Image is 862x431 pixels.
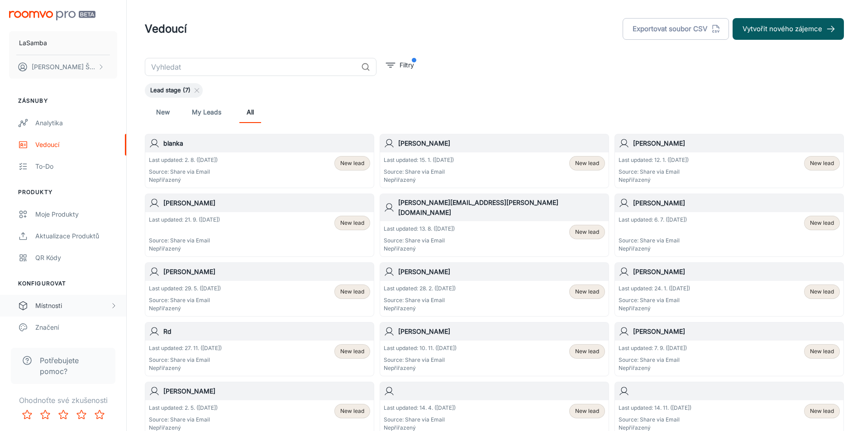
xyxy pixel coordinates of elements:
p: Last updated: 27. 11. ([DATE]) [149,344,222,352]
span: New lead [340,159,364,167]
p: Source: Share via Email [619,237,687,245]
span: Potřebujete pomoc? [40,355,105,377]
p: LaSamba [19,38,47,48]
span: New lead [575,288,599,296]
h6: [PERSON_NAME] [633,267,840,277]
span: New lead [575,347,599,355]
p: Source: Share via Email [619,296,690,304]
p: Last updated: 12. 1. ([DATE]) [619,156,689,164]
p: Source: Share via Email [384,168,454,176]
h1: Vedoucí [145,21,187,37]
a: New [152,101,174,123]
span: Lead stage (7) [145,86,196,95]
a: [PERSON_NAME]Last updated: 15. 1. ([DATE])Source: Share via EmailNepřiřazenýNew lead [380,134,609,188]
p: Source: Share via Email [149,237,220,245]
p: Last updated: 14. 4. ([DATE]) [384,404,456,412]
span: New lead [575,228,599,236]
h6: [PERSON_NAME] [633,327,840,336]
p: Source: Share via Email [149,168,218,176]
span: New lead [810,347,834,355]
p: Last updated: 29. 5. ([DATE]) [149,284,221,293]
a: [PERSON_NAME]Last updated: 12. 1. ([DATE])Source: Share via EmailNepřiřazenýNew lead [614,134,844,188]
button: Exportovat soubor CSV [623,18,729,40]
p: Last updated: 2. 8. ([DATE]) [149,156,218,164]
p: Nepřiřazený [149,245,220,253]
p: Nepřiřazený [384,245,455,253]
a: [PERSON_NAME]Last updated: 10. 11. ([DATE])Source: Share via EmailNepřiřazenýNew lead [380,322,609,376]
button: Rate 5 star [90,406,109,424]
input: Vyhledat [145,58,357,76]
p: Source: Share via Email [384,356,457,364]
h6: [PERSON_NAME] [163,267,370,277]
p: Source: Share via Email [149,416,218,424]
p: Source: Share via Email [149,356,222,364]
a: [PERSON_NAME][EMAIL_ADDRESS][PERSON_NAME][DOMAIN_NAME]Last updated: 13. 8. ([DATE])Source: Share ... [380,194,609,257]
p: Source: Share via Email [149,296,221,304]
p: [PERSON_NAME] Šidlo [32,62,95,72]
h6: [PERSON_NAME] [633,198,840,208]
div: Místnosti [35,301,110,311]
span: New lead [810,407,834,415]
p: Last updated: 7. 9. ([DATE]) [619,344,687,352]
div: To-do [35,161,117,171]
p: Last updated: 2. 5. ([DATE]) [149,404,218,412]
p: Last updated: 24. 1. ([DATE]) [619,284,690,293]
span: New lead [340,288,364,296]
span: New lead [810,288,834,296]
p: Filtry [400,60,414,70]
button: Rate 1 star [18,406,36,424]
a: All [239,101,261,123]
span: New lead [810,219,834,227]
div: Analytika [35,118,117,128]
p: Last updated: 6. 7. ([DATE]) [619,216,687,224]
h6: [PERSON_NAME] [398,138,605,148]
h6: [PERSON_NAME] [633,138,840,148]
h6: [PERSON_NAME][EMAIL_ADDRESS][PERSON_NAME][DOMAIN_NAME] [398,198,605,218]
h6: Rd [163,327,370,336]
a: blankaLast updated: 2. 8. ([DATE])Source: Share via EmailNepřiřazenýNew lead [145,134,374,188]
p: Last updated: 13. 8. ([DATE]) [384,225,455,233]
p: Nepřiřazený [619,364,687,372]
a: My Leads [192,101,221,123]
p: Ohodnoťte své zkušenosti [7,395,119,406]
button: filter [384,58,416,72]
span: New lead [575,407,599,415]
div: Lead stage (7) [145,83,203,98]
p: Nepřiřazený [384,176,454,184]
h6: blanka [163,138,370,148]
img: Roomvo PRO Beta [9,11,95,20]
button: Rate 3 star [54,406,72,424]
p: Last updated: 10. 11. ([DATE]) [384,344,457,352]
p: Last updated: 14. 11. ([DATE]) [619,404,691,412]
span: New lead [340,219,364,227]
p: Last updated: 15. 1. ([DATE]) [384,156,454,164]
button: Vytvořit nového zájemce [733,18,844,40]
h6: [PERSON_NAME] [163,198,370,208]
p: Last updated: 21. 9. ([DATE]) [149,216,220,224]
p: Last updated: 28. 2. ([DATE]) [384,284,456,293]
p: Nepřiřazený [384,304,456,313]
button: Rate 4 star [72,406,90,424]
p: Source: Share via Email [384,296,456,304]
button: [PERSON_NAME] Šidlo [9,55,117,79]
p: Nepřiřazený [619,245,687,253]
p: Nepřiřazený [384,364,457,372]
p: Nepřiřazený [149,176,218,184]
a: [PERSON_NAME]Last updated: 28. 2. ([DATE])Source: Share via EmailNepřiřazenýNew lead [380,262,609,317]
span: New lead [340,347,364,355]
a: RdLast updated: 27. 11. ([DATE])Source: Share via EmailNepřiřazenýNew lead [145,322,374,376]
a: [PERSON_NAME]Last updated: 6. 7. ([DATE])Source: Share via EmailNepřiřazenýNew lead [614,194,844,257]
span: New lead [575,159,599,167]
p: Source: Share via Email [619,168,689,176]
a: [PERSON_NAME]Last updated: 29. 5. ([DATE])Source: Share via EmailNepřiřazenýNew lead [145,262,374,317]
p: Source: Share via Email [619,356,687,364]
p: Nepřiřazený [149,304,221,313]
div: Moje produkty [35,209,117,219]
div: Aktualizace produktů [35,231,117,241]
p: Source: Share via Email [384,237,455,245]
button: Rate 2 star [36,406,54,424]
button: LaSamba [9,31,117,55]
a: [PERSON_NAME]Last updated: 7. 9. ([DATE])Source: Share via EmailNepřiřazenýNew lead [614,322,844,376]
div: Značení [35,322,117,332]
h6: [PERSON_NAME] [398,267,605,277]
